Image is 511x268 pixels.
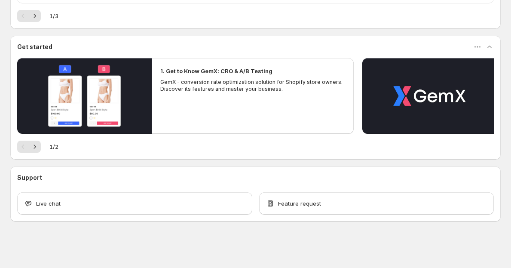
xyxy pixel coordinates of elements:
[278,199,321,208] span: Feature request
[36,199,61,208] span: Live chat
[17,58,152,134] button: Play video
[49,12,58,20] span: 1 / 3
[160,67,272,75] h2: 1. Get to Know GemX: CRO & A/B Testing
[29,10,41,22] button: Next
[29,141,41,153] button: Next
[160,79,345,92] p: GemX - conversion rate optimization solution for Shopify store owners. Discover its features and ...
[17,141,41,153] nav: Pagination
[362,58,497,134] button: Play video
[17,173,42,182] h3: Support
[17,10,41,22] nav: Pagination
[49,142,58,151] span: 1 / 2
[17,43,52,51] h3: Get started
